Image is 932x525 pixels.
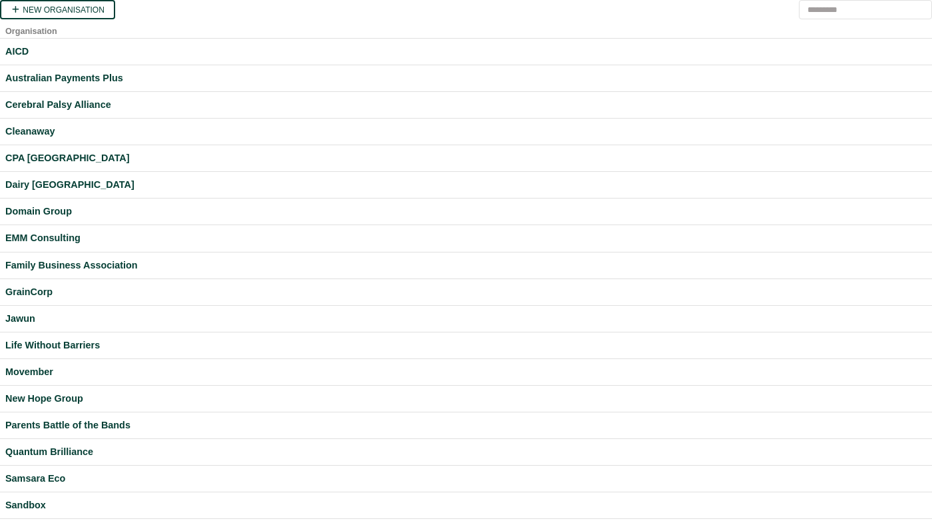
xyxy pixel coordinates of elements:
[5,71,927,86] a: Australian Payments Plus
[5,151,927,166] a: CPA [GEOGRAPHIC_DATA]
[5,471,927,486] a: Samsara Eco
[5,498,927,513] a: Sandbox
[5,338,927,353] a: Life Without Barriers
[5,258,927,273] a: Family Business Association
[5,124,927,139] a: Cleanaway
[5,311,927,326] a: Jawun
[5,97,927,113] a: Cerebral Palsy Alliance
[5,418,927,433] a: Parents Battle of the Bands
[5,444,927,460] a: Quantum Brilliance
[5,364,927,380] a: Movember
[5,204,927,219] a: Domain Group
[5,284,927,300] a: GrainCorp
[5,177,927,193] a: Dairy [GEOGRAPHIC_DATA]
[5,391,927,406] a: New Hope Group
[5,231,927,246] a: EMM Consulting
[5,44,927,59] a: AICD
